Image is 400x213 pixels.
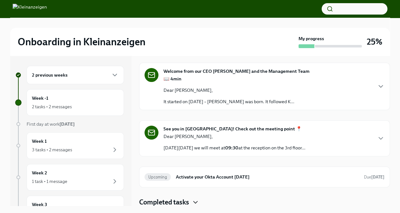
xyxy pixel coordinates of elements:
span: First day at work [27,121,75,127]
p: It started on [DATE] – [PERSON_NAME] was born. It followed K... [163,98,294,105]
div: Completed tasks [139,197,390,207]
h6: Week -1 [32,95,48,102]
a: First day at work[DATE] [15,121,124,127]
p: Dear [PERSON_NAME], [163,133,305,140]
a: Week -12 tasks • 2 messages [15,89,124,116]
img: Kleinanzeigen [13,4,47,14]
h6: 2 previous weeks [32,72,68,78]
div: 3 tasks • 2 messages [32,147,72,153]
strong: [DATE] [59,121,75,127]
h6: Week 3 [32,201,47,208]
a: Week 21 task • 1 message [15,164,124,191]
strong: 📖 4min [163,76,182,82]
h6: Week 2 [32,169,47,176]
h6: Week 1 [32,138,47,145]
span: September 1st, 2025 09:00 [364,174,385,180]
p: Dear [PERSON_NAME], [163,87,294,93]
h2: Onboarding in Kleinanzeigen [18,35,145,48]
strong: Welcome from our CEO [PERSON_NAME] and the Management Team [163,68,310,74]
h4: Completed tasks [139,197,189,207]
a: Week 13 tasks • 2 messages [15,132,124,159]
div: 1 task • 1 message [32,178,67,185]
h3: 25% [367,36,382,47]
h6: Activate your Okta Account [DATE] [176,173,359,180]
span: Due [364,175,385,179]
a: UpcomingActivate your Okta Account [DATE]Due[DATE] [145,172,385,182]
strong: 09:30 [225,145,238,151]
strong: My progress [298,35,324,42]
div: 2 previous weeks [27,66,124,84]
p: [DATE][DATE] we will meet at at the reception on the 3rd floor... [163,145,305,151]
div: 2 tasks • 2 messages [32,103,72,110]
strong: [DATE] [371,175,385,179]
span: Upcoming [145,175,171,179]
strong: See you in [GEOGRAPHIC_DATA]! Check out the meeting point 📍 [163,126,302,132]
